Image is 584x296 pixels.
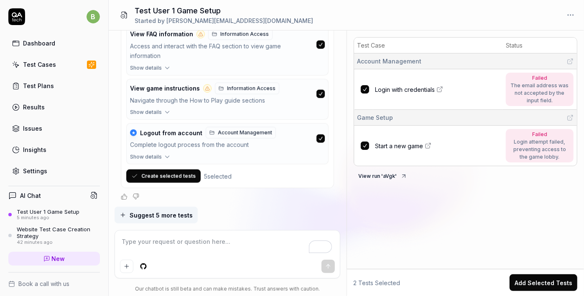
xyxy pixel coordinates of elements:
div: Domain Overview [32,49,75,55]
div: Started by [135,16,313,25]
span: Suggest 5 more tests [130,211,193,220]
div: Domain: [DOMAIN_NAME] [22,22,92,28]
div: Keywords by Traffic [92,49,141,55]
div: Complete logout process from the account [130,140,313,150]
span: Game Setup [357,113,393,122]
div: Access and interact with the FAQ section to view game information [130,42,313,61]
div: 42 minutes ago [17,240,100,245]
span: Information Access [220,30,269,38]
a: Information Access [215,83,279,94]
div: The email address was not accepted by the input field. [510,82,569,104]
button: Add attachment [120,260,133,273]
a: Results [8,99,100,115]
img: logo_orange.svg [13,13,20,20]
span: Show details [130,64,162,72]
div: Navigate through the How to Play guide sections [130,96,313,106]
div: Insights [23,145,46,154]
button: Show details [127,64,328,75]
img: tab_domain_overview_orange.svg [23,48,29,55]
button: Show details [127,109,328,119]
span: Account Management [357,57,422,66]
span: 2 Tests Selected [354,278,400,287]
div: Failed [510,74,569,82]
div: ★ [130,129,137,136]
button: Add Selected Tests [510,274,577,291]
a: Website Test Case Creation Strategy42 minutes ago [8,226,100,245]
span: Logout from account [140,129,202,137]
a: Book a call with us [8,279,100,288]
div: v 4.0.25 [23,13,41,20]
textarea: To enrich screen reader interactions, please activate Accessibility in Grammarly extension settings [120,235,335,256]
a: Test Plans [8,78,100,94]
button: b [87,8,100,25]
th: Test Case [354,38,503,53]
a: Insights [8,142,100,158]
a: Dashboard [8,35,100,51]
button: View game instructionsInformation AccessNavigate through the How to Play guide sections [127,79,328,109]
button: Suggest 5 more tests [115,207,198,223]
span: [PERSON_NAME][EMAIL_ADDRESS][DOMAIN_NAME] [166,17,313,24]
a: Information Access [208,28,273,40]
div: Test Cases [23,60,56,69]
div: Our chatbot is still beta and can make mistakes. Trust answers with caution. [115,285,340,293]
a: View run 'aVgk' [354,171,412,180]
th: Status [502,38,577,53]
span: Login with credentials [375,85,435,94]
button: View run 'aVgk' [354,170,412,183]
span: b [87,10,100,23]
button: Positive feedback [121,193,128,200]
span: New [52,254,65,263]
div: Login attempt failed, preventing access to the game lobby. [510,138,569,161]
button: Create selected tests [126,170,201,183]
span: Show details [130,153,162,161]
div: 5 selected [204,172,232,181]
div: Failed [510,131,569,138]
a: New [8,252,100,266]
button: ★Logout from accountAccount ManagementComplete logout process from the account [127,124,328,153]
a: Account Management [206,127,276,139]
span: Information Access [227,85,275,92]
span: Start a new game [375,142,423,150]
a: Settings [8,163,100,179]
h1: Test User 1 Game Setup [135,5,313,16]
button: Negative feedback [133,193,139,200]
span: View FAQ information [130,30,193,38]
span: Account Management [218,129,272,137]
a: Test User 1 Game Setup5 minutes ago [8,208,100,221]
a: Start a new game [375,142,501,150]
a: Issues [8,120,100,137]
div: Dashboard [23,39,55,48]
div: Results [23,103,45,111]
button: Show details [127,153,328,164]
a: Test Cases [8,56,100,73]
span: Show details [130,109,162,116]
img: tab_keywords_by_traffic_grey.svg [83,48,90,55]
a: Login with credentials [375,85,501,94]
button: View FAQ informationInformation AccessAccess and interact with the FAQ section to view game infor... [127,25,328,64]
div: Test User 1 Game Setup [17,208,79,215]
img: website_grey.svg [13,22,20,28]
div: Test Plans [23,81,54,90]
span: View game instructions [130,85,200,92]
div: Website Test Case Creation Strategy [17,226,100,240]
span: Book a call with us [18,279,69,288]
div: Settings [23,167,47,175]
div: 5 minutes ago [17,215,79,221]
div: Issues [23,124,42,133]
h4: AI Chat [20,191,41,200]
